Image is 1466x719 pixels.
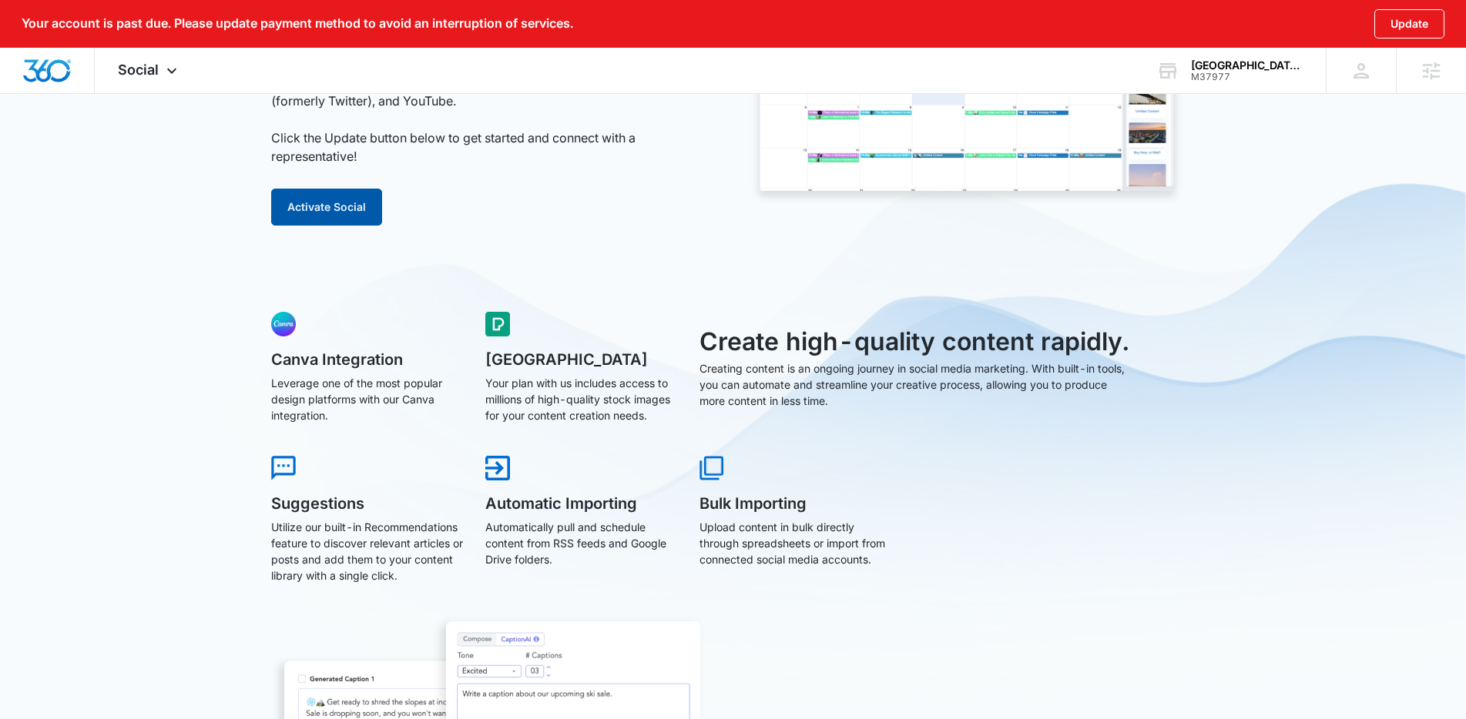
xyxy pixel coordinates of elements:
h5: Suggestions [271,496,464,511]
h5: Bulk Importing [699,496,892,511]
div: account name [1191,59,1303,72]
span: Social [118,62,159,78]
p: Creating content is an ongoing journey in social media marketing. With built-in tools, you can au... [699,360,1132,409]
p: Upload content in bulk directly through spreadsheets or import from connected social media accounts. [699,519,892,567]
p: Upgrade to our Full Platform plan to take full control of your social media strategy! Unlock unli... [271,55,716,166]
h3: Create high-quality content rapidly. [699,323,1132,360]
p: Automatically pull and schedule content from RSS feeds and Google Drive folders. [485,519,678,567]
h5: [GEOGRAPHIC_DATA] [485,352,678,367]
p: Utilize our built-in Recommendations feature to discover relevant articles or posts and add them ... [271,519,464,584]
button: Activate Social [271,189,382,226]
button: Update [1374,9,1444,38]
div: Social [95,48,204,93]
p: Your account is past due. Please update payment method to avoid an interruption of services. [22,16,573,31]
p: Leverage one of the most popular design platforms with our Canva integration. [271,375,464,423]
div: account id [1191,72,1303,82]
h5: Automatic Importing [485,496,678,511]
h5: Canva Integration [271,352,464,367]
p: Your plan with us includes access to millions of high-quality stock images for your content creat... [485,375,678,423]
